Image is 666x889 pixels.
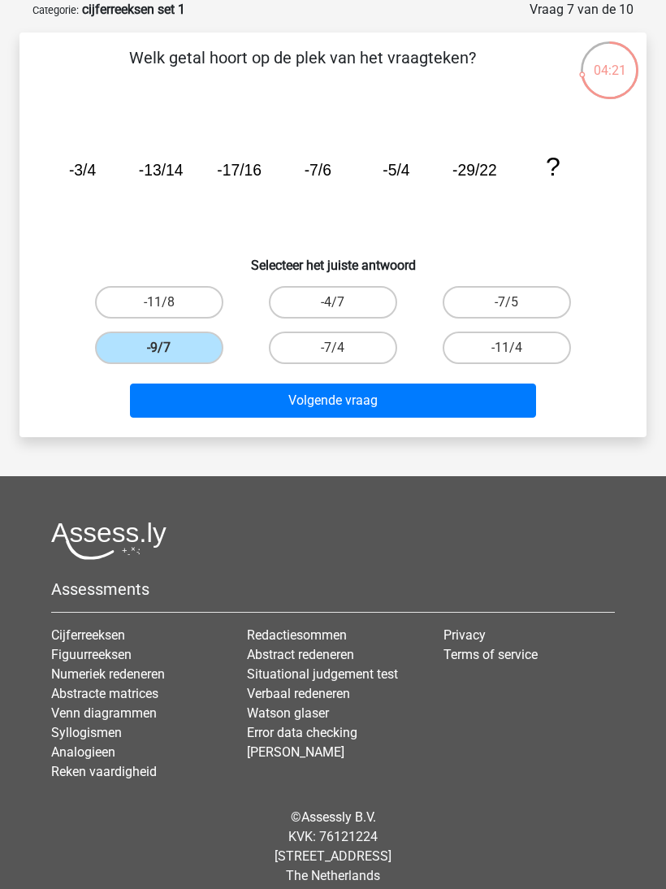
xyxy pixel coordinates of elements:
[95,286,223,319] label: -11/8
[247,744,344,760] a: [PERSON_NAME]
[51,705,157,721] a: Venn diagrammen
[45,46,560,94] p: Welk getal hoort op de plek van het vraagteken?
[247,725,357,740] a: Error data checking
[247,647,354,662] a: Abstract redeneren
[51,744,115,760] a: Analogieen
[247,627,347,643] a: Redactiesommen
[51,627,125,643] a: Cijferreeksen
[51,686,158,701] a: Abstracte matrices
[139,163,184,180] tspan: -13/14
[247,666,398,682] a: Situational judgement test
[443,647,538,662] a: Terms of service
[443,286,571,319] label: -7/5
[217,163,262,180] tspan: -17/16
[130,384,537,418] button: Volgende vraag
[95,332,223,364] label: -9/7
[443,332,571,364] label: -11/4
[51,647,132,662] a: Figuurreeksen
[51,725,122,740] a: Syllogismen
[69,163,97,180] tspan: -3/4
[269,332,397,364] label: -7/4
[32,4,79,16] small: Categorie:
[247,705,329,721] a: Watson glaser
[452,163,497,180] tspan: -29/22
[269,286,397,319] label: -4/7
[51,522,166,560] img: Assessly logo
[51,764,157,779] a: Reken vaardigheid
[247,686,350,701] a: Verbaal redeneren
[45,245,621,273] h6: Selecteer het juiste antwoord
[51,579,615,599] h5: Assessments
[82,2,185,17] strong: cijferreeksen set 1
[579,40,640,80] div: 04:21
[305,163,331,180] tspan: -7/6
[51,666,165,682] a: Numeriek redeneren
[546,153,560,182] tspan: ?
[301,809,376,825] a: Assessly B.V.
[383,163,410,180] tspan: -5/4
[443,627,486,643] a: Privacy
